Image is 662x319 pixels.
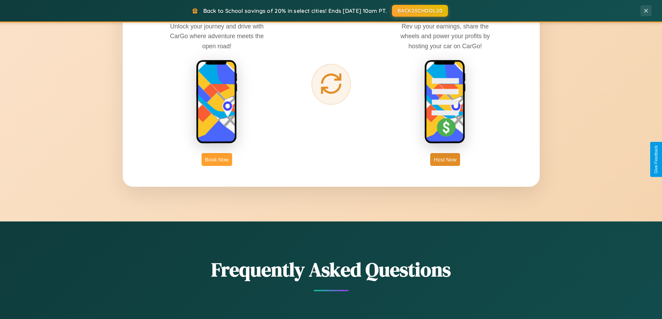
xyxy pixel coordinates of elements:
p: Rev up your earnings, share the wheels and power your profits by hosting your car on CarGo! [393,22,497,51]
div: Give Feedback [654,145,659,174]
button: BACK2SCHOOL20 [392,5,448,17]
img: host phone [424,60,466,144]
p: Unlock your journey and drive with CarGo where adventure meets the open road! [165,22,269,51]
span: Back to School savings of 20% in select cities! Ends [DATE] 10am PT. [203,7,387,14]
h2: Frequently Asked Questions [123,256,540,283]
button: Book Now [202,153,232,166]
img: rent phone [196,60,238,144]
button: Host Now [430,153,460,166]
